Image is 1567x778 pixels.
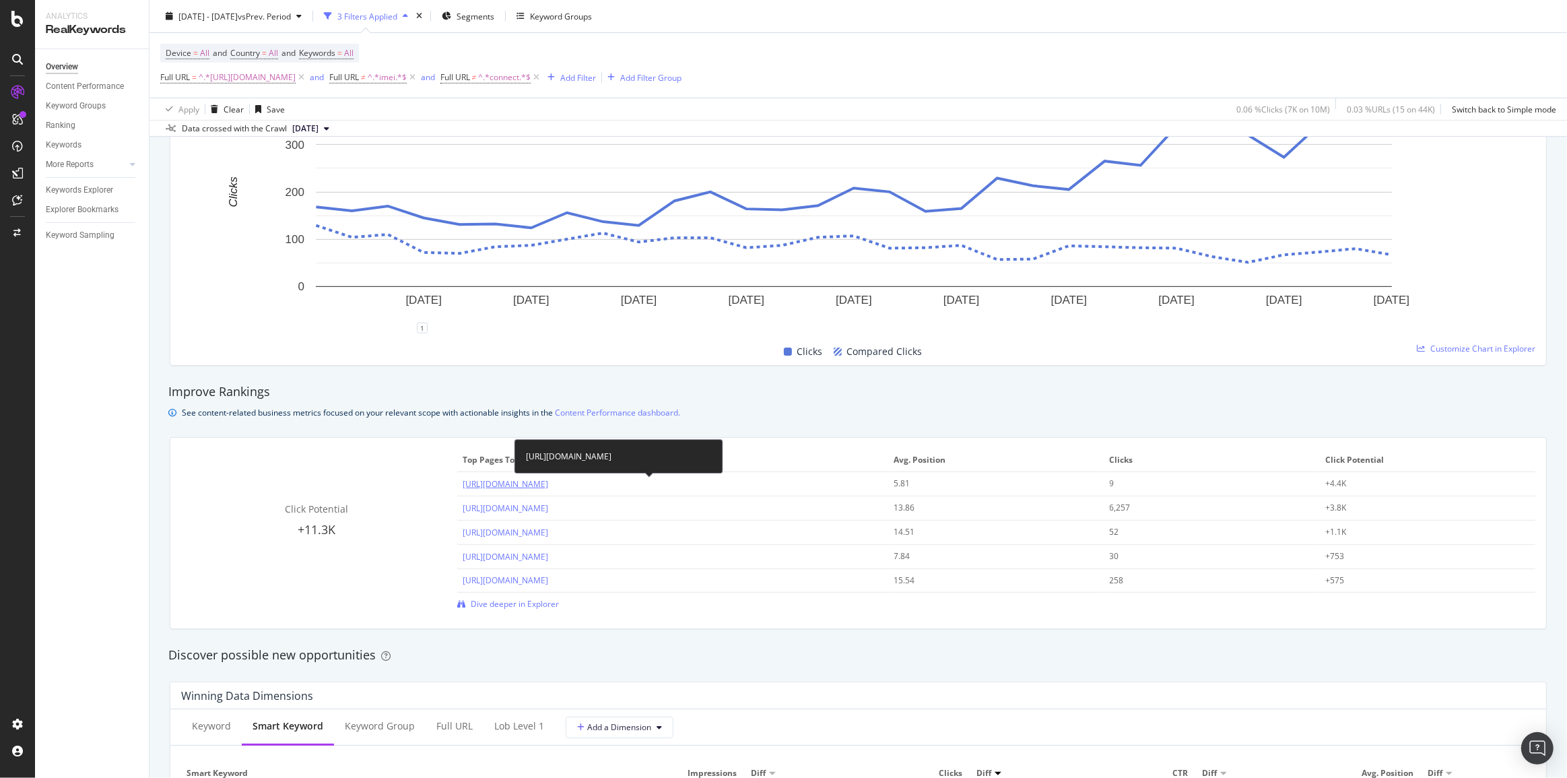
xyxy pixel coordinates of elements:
[1158,294,1195,306] text: [DATE]
[457,10,494,22] span: Segments
[319,5,413,27] button: 3 Filters Applied
[46,158,126,172] a: More Reports
[1521,732,1554,765] div: Open Intercom Messenger
[1051,294,1088,306] text: [DATE]
[299,47,335,59] span: Keywords
[620,71,681,83] div: Add Filter Group
[181,90,1527,328] svg: A chart.
[1325,454,1527,466] span: Click Potential
[457,598,559,610] a: Dive deeper in Explorer
[286,138,304,151] text: 300
[46,138,81,152] div: Keywords
[46,11,138,22] div: Analytics
[250,98,285,120] button: Save
[1325,575,1510,587] div: +575
[511,5,597,27] button: Keyword Groups
[421,71,435,84] button: and
[463,478,548,490] a: [URL][DOMAIN_NAME]
[205,98,244,120] button: Clear
[894,550,1079,562] div: 7.84
[345,719,415,733] div: Keyword Group
[1430,343,1535,354] span: Customize Chart in Explorer
[46,79,124,94] div: Content Performance
[1110,454,1311,466] span: Clicks
[178,10,238,22] span: [DATE] - [DATE]
[847,344,923,360] span: Compared Clicks
[361,71,366,83] span: ≠
[193,47,198,59] span: =
[46,99,106,113] div: Keyword Groups
[555,406,680,420] a: Content Performance dashboard.
[1325,478,1510,490] div: +4.4K
[413,9,425,23] div: times
[182,123,287,135] div: Data crossed with the Crawl
[494,719,544,733] div: lob Level 1
[227,176,240,207] text: Clicks
[285,503,348,515] span: Click Potential
[1325,550,1510,562] div: +753
[46,228,139,242] a: Keyword Sampling
[46,60,78,74] div: Overview
[329,71,359,83] span: Full URL
[181,689,313,703] div: Winning Data Dimensions
[513,294,549,306] text: [DATE]
[160,98,199,120] button: Apply
[894,502,1079,514] div: 13.86
[160,71,190,83] span: Full URL
[310,71,324,84] button: and
[46,99,139,113] a: Keyword Groups
[463,503,548,514] a: [URL][DOMAIN_NAME]
[46,203,119,217] div: Explorer Bookmarks
[1110,550,1294,562] div: 30
[269,44,278,63] span: All
[1417,343,1535,354] a: Customize Chart in Explorer
[514,439,723,474] div: [URL][DOMAIN_NAME]
[1374,294,1410,306] text: [DATE]
[286,186,304,199] text: 200
[192,719,231,733] div: Keyword
[267,103,285,115] div: Save
[943,294,980,306] text: [DATE]
[253,719,323,733] div: Smart Keyword
[1110,478,1294,490] div: 9
[46,119,75,133] div: Ranking
[224,103,244,115] div: Clear
[836,294,872,306] text: [DATE]
[440,71,470,83] span: Full URL
[182,406,680,420] div: See content-related business metrics focused on your relevant scope with actionable insights in the
[797,344,823,360] span: Clicks
[168,647,1548,664] div: Discover possible new opportunities
[729,294,765,306] text: [DATE]
[1110,526,1294,538] div: 52
[46,203,139,217] a: Explorer Bookmarks
[621,294,657,306] text: [DATE]
[405,294,442,306] text: [DATE]
[46,158,94,172] div: More Reports
[46,79,139,94] a: Content Performance
[46,228,114,242] div: Keyword Sampling
[577,721,651,733] span: Add a Dimension
[894,526,1079,538] div: 14.51
[417,323,428,333] div: 1
[471,598,559,610] span: Dive deeper in Explorer
[262,47,267,59] span: =
[542,69,596,86] button: Add Filter
[602,69,681,86] button: Add Filter Group
[230,47,260,59] span: Country
[168,406,1548,420] div: info banner
[46,119,139,133] a: Ranking
[1452,103,1556,115] div: Switch back to Simple mode
[472,71,477,83] span: ≠
[530,10,592,22] div: Keyword Groups
[368,68,407,87] span: ^.*imei.*$
[287,121,335,137] button: [DATE]
[46,183,139,197] a: Keywords Explorer
[281,47,296,59] span: and
[478,68,531,87] span: ^.*connect.*$
[46,183,113,197] div: Keywords Explorer
[894,478,1079,490] div: 5.81
[168,383,1548,401] div: Improve Rankings
[560,71,596,83] div: Add Filter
